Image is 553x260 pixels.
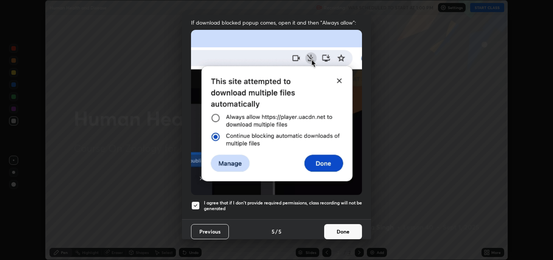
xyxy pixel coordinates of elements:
[324,224,362,239] button: Done
[272,227,275,235] h4: 5
[191,224,229,239] button: Previous
[191,30,362,195] img: downloads-permission-blocked.gif
[191,19,362,26] span: If download blocked popup comes, open it and then "Always allow":
[204,200,362,212] h5: I agree that if I don't provide required permissions, class recording will not be generated
[278,227,281,235] h4: 5
[275,227,278,235] h4: /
